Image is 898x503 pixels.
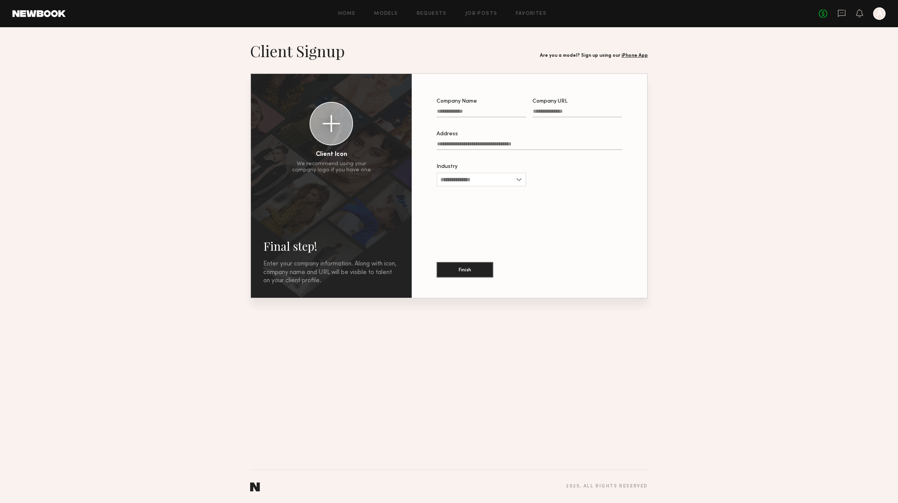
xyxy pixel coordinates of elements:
[437,131,622,137] div: Address
[540,53,648,58] div: Are you a model? Sign up using our
[250,41,345,61] h1: Client Signup
[437,262,493,278] button: Finish
[437,108,526,117] input: Company Name
[873,7,886,20] a: A
[566,484,648,489] div: 2025 , all rights reserved
[465,11,498,16] a: Job Posts
[316,152,347,158] div: Client Icon
[516,11,546,16] a: Favorites
[338,11,356,16] a: Home
[621,53,648,58] a: iPhone App
[437,141,622,150] input: Address
[437,164,526,169] div: Industry
[417,11,447,16] a: Requests
[374,11,398,16] a: Models
[263,238,399,254] h2: Final step!
[263,260,399,285] div: Enter your company information. Along with icon, company name and URL will be visible to talent o...
[533,108,622,117] input: Company URL
[533,99,622,104] div: Company URL
[437,99,526,104] div: Company Name
[292,161,371,173] div: We recommend using your company logo if you have one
